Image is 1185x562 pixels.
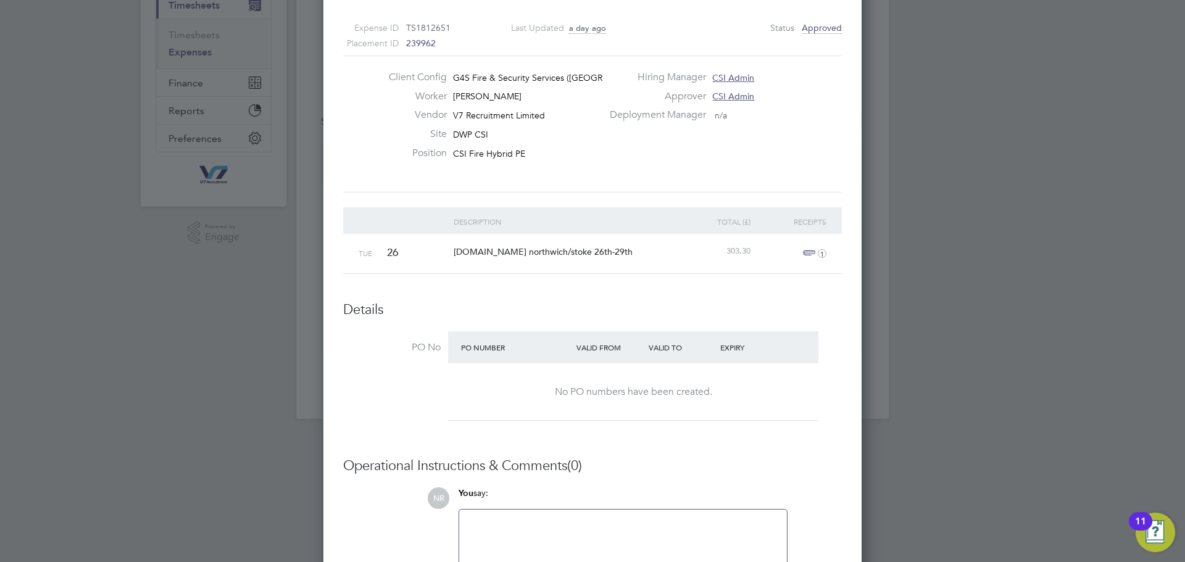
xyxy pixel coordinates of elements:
[712,72,754,83] span: CSI Admin
[646,336,718,358] div: Valid To
[573,336,646,358] div: Valid From
[818,249,826,258] i: 1
[379,90,447,103] label: Worker
[678,207,754,236] div: Total (£)
[602,71,706,84] label: Hiring Manager
[453,148,525,159] span: CSI Fire Hybrid PE
[387,246,398,259] span: 26
[460,386,806,399] div: No PO numbers have been created.
[715,110,727,121] span: n/a
[712,91,754,102] span: CSI Admin
[406,22,451,33] span: TS1812651
[602,109,706,122] label: Deployment Manager
[328,36,399,51] label: Placement ID
[802,22,842,34] span: Approved
[1135,521,1146,537] div: 11
[459,487,788,509] div: say:
[328,20,399,36] label: Expense ID
[754,207,829,236] div: Receipts
[359,248,372,258] span: Tue
[567,457,582,474] span: (0)
[1136,513,1175,552] button: Open Resource Center, 11 new notifications
[459,488,473,498] span: You
[602,90,706,103] label: Approver
[453,129,488,140] span: DWP CSI
[379,109,447,122] label: Vendor
[770,20,794,36] label: Status
[458,336,573,358] div: PO Number
[453,110,545,121] span: V7 Recruitment Limited
[343,457,842,475] h3: Operational Instructions & Comments
[569,23,606,34] span: a day ago
[406,38,436,49] span: 239962
[717,336,789,358] div: Expiry
[428,487,449,509] span: NR
[726,246,750,256] span: 303.30
[454,246,633,257] span: [DOMAIN_NAME] northwich/stoke 26th-29th
[343,301,842,319] h3: Details
[493,20,564,36] label: Last Updated
[453,91,522,102] span: [PERSON_NAME]
[379,71,447,84] label: Client Config
[379,128,447,141] label: Site
[453,72,678,83] span: G4S Fire & Security Services ([GEOGRAPHIC_DATA]) Li…
[343,341,441,354] label: PO No
[379,147,447,160] label: Position
[451,207,678,236] div: Description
